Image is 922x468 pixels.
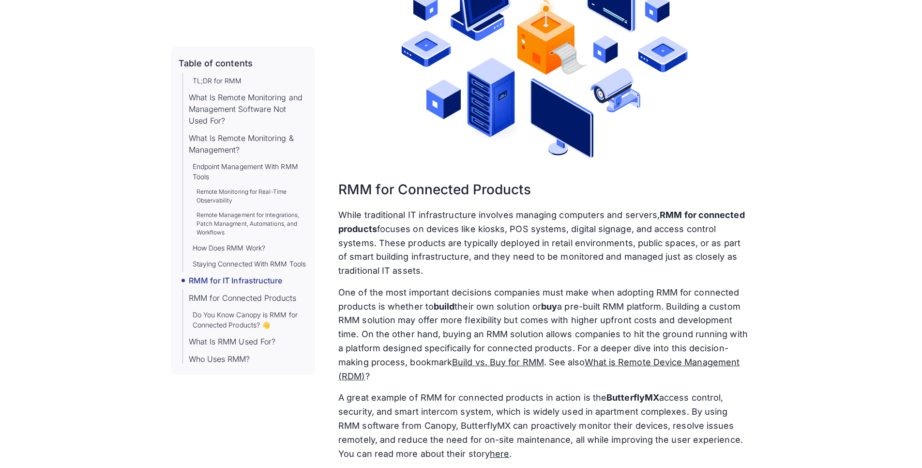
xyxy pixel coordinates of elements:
a: Do You Know Canopy is RMM for Connected Products? 👋 [193,310,308,330]
strong: RMM for connected products [338,210,744,234]
strong: build [434,301,454,312]
a: RMM for IT Infrastructure [189,275,283,286]
p: One of the most important decisions companies must make when adopting RMM for connected products ... [338,286,751,384]
a: Endpoint Management With RMM Tools [193,161,308,182]
strong: ButterflyMX [606,392,659,403]
a: What Is RMM Used For? [189,336,276,347]
a: Staying Connected With RMM Tools [193,259,306,269]
a: What Is Remote Monitoring & Management? [189,132,308,156]
a: Remote Monitoring for Real-Time Observability [196,187,308,205]
div: Table of contents [179,58,253,69]
a: How Does RMM Work? [193,243,265,253]
a: here [490,449,509,459]
a: RMM for Connected Products [189,292,297,304]
a: What Is Remote Monitoring and Management Software Not Used For? [189,92,308,126]
a: TL;DR for RMM [193,76,242,86]
h2: RMM for Connected Products [338,163,751,201]
p: A great example of RMM for connected products in action is the access control, security, and smar... [338,391,751,461]
strong: buy [541,301,557,312]
a: Remote Management for Integrations, Patch Managment, Automations, and Workflows [196,211,308,237]
a: Who Uses RMM? [189,353,250,365]
a: Build vs. Buy for RMM [452,357,544,367]
p: While traditional IT infrastructure involves managing computers and servers, focuses on devices l... [338,208,751,278]
a: What is Remote Device Management (RDM) [338,357,740,381]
